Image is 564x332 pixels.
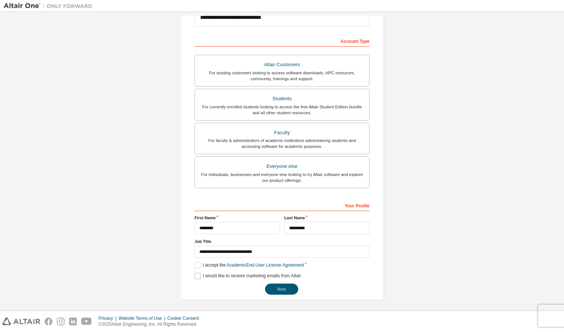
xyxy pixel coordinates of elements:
[199,60,365,70] div: Altair Customers
[199,94,365,104] div: Students
[195,262,304,268] label: I accept the
[199,138,365,149] div: For faculty & administrators of academic institutions administering students and accessing softwa...
[57,318,65,325] img: instagram.svg
[199,172,365,183] div: For individuals, businesses and everyone else looking to try Altair software and explore our prod...
[195,35,369,47] div: Account Type
[199,70,365,82] div: For existing customers looking to access software downloads, HPC resources, community, trainings ...
[199,128,365,138] div: Faculty
[167,315,203,321] div: Cookie Consent
[45,318,52,325] img: facebook.svg
[4,2,96,10] img: Altair One
[81,318,92,325] img: youtube.svg
[195,273,301,279] label: I would like to receive marketing emails from Altair
[199,161,365,172] div: Everyone else
[118,315,167,321] div: Website Terms of Use
[99,321,203,328] p: © 2025 Altair Engineering, Inc. All Rights Reserved.
[69,318,77,325] img: linkedin.svg
[195,215,280,221] label: First Name
[284,215,369,221] label: Last Name
[199,104,365,116] div: For currently enrolled students looking to access the free Altair Student Edition bundle and all ...
[195,199,369,211] div: Your Profile
[265,284,298,295] button: Next
[2,318,40,325] img: altair_logo.svg
[99,315,118,321] div: Privacy
[227,262,304,268] a: Academic End-User License Agreement
[195,238,369,244] label: Job Title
